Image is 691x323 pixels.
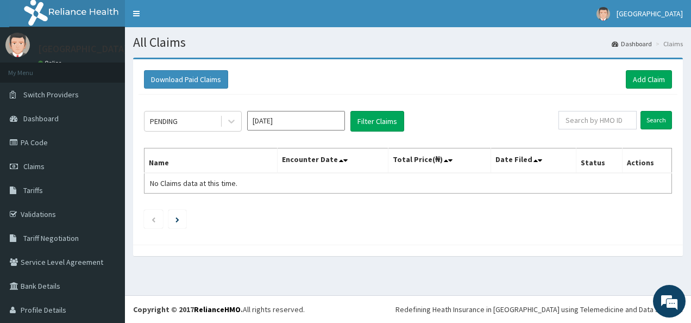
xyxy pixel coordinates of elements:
img: User Image [5,33,30,57]
th: Name [145,148,278,173]
th: Actions [622,148,671,173]
h1: All Claims [133,35,683,49]
button: Filter Claims [350,111,404,132]
span: Claims [23,161,45,171]
span: Tariffs [23,185,43,195]
input: Search [640,111,672,129]
li: Claims [653,39,683,48]
a: Previous page [151,214,156,224]
div: Redefining Heath Insurance in [GEOGRAPHIC_DATA] using Telemedicine and Data Science! [395,304,683,315]
div: PENDING [150,116,178,127]
th: Date Filed [491,148,576,173]
span: Dashboard [23,114,59,123]
span: No Claims data at this time. [150,178,237,188]
th: Encounter Date [277,148,388,173]
input: Search by HMO ID [558,111,637,129]
input: Select Month and Year [247,111,345,131]
a: Online [38,59,64,67]
a: Next page [175,214,179,224]
span: Tariff Negotiation [23,233,79,243]
th: Status [576,148,622,173]
a: Add Claim [626,70,672,89]
p: [GEOGRAPHIC_DATA] [38,44,128,54]
img: User Image [596,7,610,21]
strong: Copyright © 2017 . [133,305,243,314]
footer: All rights reserved. [125,295,691,323]
a: RelianceHMO [194,305,241,314]
a: Dashboard [612,39,652,48]
span: [GEOGRAPHIC_DATA] [617,9,683,18]
button: Download Paid Claims [144,70,228,89]
span: Switch Providers [23,90,79,100]
th: Total Price(₦) [388,148,491,173]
